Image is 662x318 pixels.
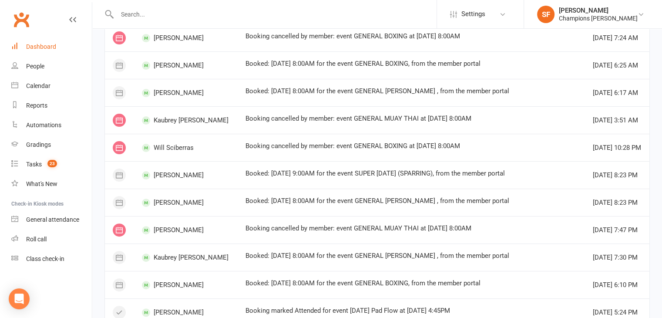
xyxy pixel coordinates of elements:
[9,288,30,309] div: Open Intercom Messenger
[593,172,642,179] div: [DATE] 8:23 PM
[26,216,79,223] div: General attendance
[245,225,577,232] div: Booking cancelled by member: event GENERAL MUAY THAI at [DATE] 8:00AM
[11,37,92,57] a: Dashboard
[142,171,230,179] span: [PERSON_NAME]
[11,76,92,96] a: Calendar
[245,142,577,150] div: Booking cancelled by member: event GENERAL BOXING at [DATE] 8:00AM
[26,161,42,168] div: Tasks
[142,308,230,317] span: [PERSON_NAME]
[26,141,51,148] div: Gradings
[142,61,230,70] span: [PERSON_NAME]
[559,14,638,22] div: Champions [PERSON_NAME]
[11,57,92,76] a: People
[593,281,642,289] div: [DATE] 6:10 PM
[593,309,642,316] div: [DATE] 5:24 PM
[559,7,638,14] div: [PERSON_NAME]
[11,155,92,174] a: Tasks 23
[26,43,56,50] div: Dashboard
[26,122,61,129] div: Automations
[26,180,57,187] div: What's New
[461,4,485,24] span: Settings
[142,226,230,234] span: [PERSON_NAME]
[593,227,642,234] div: [DATE] 7:47 PM
[245,88,577,95] div: Booked: [DATE] 8:00AM for the event GENERAL [PERSON_NAME] , from the member portal
[142,254,230,262] span: Kaubrey [PERSON_NAME]
[245,252,577,260] div: Booked: [DATE] 8:00AM for the event GENERAL [PERSON_NAME] , from the member portal
[245,307,577,315] div: Booking marked Attended for event [DATE] Pad Flow at [DATE] 4:45PM
[26,63,44,70] div: People
[142,34,230,42] span: [PERSON_NAME]
[26,102,47,109] div: Reports
[11,96,92,115] a: Reports
[593,89,642,97] div: [DATE] 6:17 AM
[593,199,642,206] div: [DATE] 8:23 PM
[11,210,92,230] a: General attendance kiosk mode
[593,117,642,124] div: [DATE] 3:51 AM
[11,115,92,135] a: Automations
[245,33,577,40] div: Booking cancelled by member: event GENERAL BOXING at [DATE] 8:00AM
[142,144,230,152] span: Will Sciberras
[142,281,230,289] span: [PERSON_NAME]
[593,62,642,69] div: [DATE] 6:25 AM
[114,8,437,20] input: Search...
[593,144,642,152] div: [DATE] 10:28 PM
[593,34,642,42] div: [DATE] 7:24 AM
[11,230,92,249] a: Roll call
[537,6,554,23] div: SF
[593,254,642,261] div: [DATE] 7:30 PM
[10,9,32,30] a: Clubworx
[11,249,92,269] a: Class kiosk mode
[245,197,577,205] div: Booked: [DATE] 8:00AM for the event GENERAL [PERSON_NAME] , from the member portal
[11,174,92,194] a: What's New
[245,60,577,68] div: Booked: [DATE] 8:00AM for the event GENERAL BOXING, from the member portal
[245,170,577,177] div: Booked: [DATE] 9:00AM for the event SUPER [DATE] (SPARRING), from the member portal
[245,115,577,122] div: Booking cancelled by member: event GENERAL MUAY THAI at [DATE] 8:00AM
[26,82,50,89] div: Calendar
[11,135,92,155] a: Gradings
[142,116,230,125] span: Kaubrey [PERSON_NAME]
[26,255,64,262] div: Class check-in
[245,280,577,287] div: Booked: [DATE] 8:00AM for the event GENERAL BOXING, from the member portal
[142,89,230,97] span: [PERSON_NAME]
[142,199,230,207] span: [PERSON_NAME]
[26,236,47,243] div: Roll call
[47,160,57,167] span: 23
